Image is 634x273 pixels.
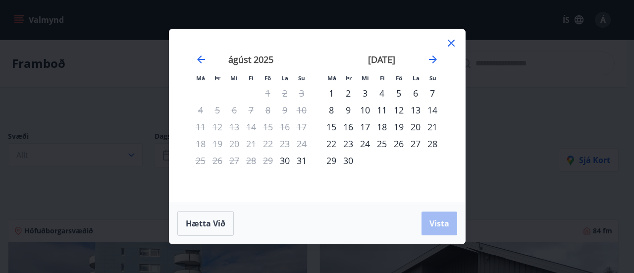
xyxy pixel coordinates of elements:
[293,135,310,152] td: Not available. sunnudagur, 24. ágúst 2025
[390,102,407,118] div: 12
[373,118,390,135] td: Choose fimmtudagur, 18. september 2025 as your check-in date. It’s available.
[226,102,243,118] td: Not available. miðvikudagur, 6. ágúst 2025
[390,85,407,102] td: Choose föstudagur, 5. september 2025 as your check-in date. It’s available.
[323,102,340,118] td: Choose mánudagur, 8. september 2025 as your check-in date. It’s available.
[243,152,260,169] td: Not available. fimmtudagur, 28. ágúst 2025
[323,85,340,102] td: Choose mánudagur, 1. september 2025 as your check-in date. It’s available.
[340,135,357,152] div: 23
[323,118,340,135] td: Choose mánudagur, 15. september 2025 as your check-in date. It’s available.
[209,152,226,169] td: Not available. þriðjudagur, 26. ágúst 2025
[228,54,273,65] strong: ágúst 2025
[327,74,336,82] small: Má
[340,118,357,135] td: Choose þriðjudagur, 16. september 2025 as your check-in date. It’s available.
[323,152,340,169] td: Choose mánudagur, 29. september 2025 as your check-in date. It’s available.
[340,152,357,169] div: 30
[357,135,373,152] td: Choose miðvikudagur, 24. september 2025 as your check-in date. It’s available.
[407,135,424,152] div: 27
[424,118,441,135] div: 21
[407,102,424,118] div: 13
[226,118,243,135] td: Not available. miðvikudagur, 13. ágúst 2025
[396,74,402,82] small: Fö
[276,85,293,102] td: Not available. laugardagur, 2. ágúst 2025
[413,74,420,82] small: La
[340,118,357,135] div: 16
[249,74,254,82] small: Fi
[323,135,340,152] div: 22
[373,118,390,135] div: 18
[407,135,424,152] td: Choose laugardagur, 27. september 2025 as your check-in date. It’s available.
[260,135,276,152] td: Not available. föstudagur, 22. ágúst 2025
[424,135,441,152] div: 28
[293,152,310,169] div: 31
[390,118,407,135] td: Choose föstudagur, 19. september 2025 as your check-in date. It’s available.
[368,54,395,65] strong: [DATE]
[340,85,357,102] td: Choose þriðjudagur, 2. september 2025 as your check-in date. It’s available.
[192,118,209,135] td: Not available. mánudagur, 11. ágúst 2025
[340,102,357,118] div: 9
[293,152,310,169] td: Choose sunnudagur, 31. ágúst 2025 as your check-in date. It’s available.
[243,102,260,118] td: Not available. fimmtudagur, 7. ágúst 2025
[192,135,209,152] td: Not available. mánudagur, 18. ágúst 2025
[390,102,407,118] td: Choose föstudagur, 12. september 2025 as your check-in date. It’s available.
[390,135,407,152] td: Choose föstudagur, 26. september 2025 as your check-in date. It’s available.
[293,85,310,102] td: Not available. sunnudagur, 3. ágúst 2025
[276,152,293,169] div: 30
[186,218,225,229] span: Hætta við
[340,85,357,102] div: 2
[195,54,207,65] div: Move backward to switch to the previous month.
[390,85,407,102] div: 5
[323,152,340,169] div: 29
[424,85,441,102] div: 7
[390,135,407,152] div: 26
[424,102,441,118] div: 14
[281,74,288,82] small: La
[357,85,373,102] td: Choose miðvikudagur, 3. september 2025 as your check-in date. It’s available.
[260,118,276,135] td: Not available. föstudagur, 15. ágúst 2025
[362,74,369,82] small: Mi
[276,102,293,118] td: Not available. laugardagur, 9. ágúst 2025
[192,102,209,118] td: Not available. mánudagur, 4. ágúst 2025
[373,135,390,152] div: 25
[340,152,357,169] td: Choose þriðjudagur, 30. september 2025 as your check-in date. It’s available.
[298,74,305,82] small: Su
[323,135,340,152] td: Choose mánudagur, 22. september 2025 as your check-in date. It’s available.
[226,152,243,169] td: Not available. miðvikudagur, 27. ágúst 2025
[407,85,424,102] td: Choose laugardagur, 6. september 2025 as your check-in date. It’s available.
[276,152,293,169] td: Choose laugardagur, 30. ágúst 2025 as your check-in date. It’s available.
[373,85,390,102] td: Choose fimmtudagur, 4. september 2025 as your check-in date. It’s available.
[192,152,209,169] td: Not available. mánudagur, 25. ágúst 2025
[357,118,373,135] td: Choose miðvikudagur, 17. september 2025 as your check-in date. It’s available.
[209,118,226,135] td: Not available. þriðjudagur, 12. ágúst 2025
[407,118,424,135] div: 20
[260,152,276,169] td: Not available. föstudagur, 29. ágúst 2025
[323,85,340,102] div: 1
[209,135,226,152] td: Not available. þriðjudagur, 19. ágúst 2025
[230,74,238,82] small: Mi
[276,118,293,135] td: Not available. laugardagur, 16. ágúst 2025
[407,102,424,118] td: Choose laugardagur, 13. september 2025 as your check-in date. It’s available.
[357,118,373,135] div: 17
[424,85,441,102] td: Choose sunnudagur, 7. september 2025 as your check-in date. It’s available.
[373,85,390,102] div: 4
[243,135,260,152] td: Not available. fimmtudagur, 21. ágúst 2025
[424,102,441,118] td: Choose sunnudagur, 14. september 2025 as your check-in date. It’s available.
[380,74,385,82] small: Fi
[243,118,260,135] td: Not available. fimmtudagur, 14. ágúst 2025
[293,102,310,118] td: Not available. sunnudagur, 10. ágúst 2025
[264,74,271,82] small: Fö
[357,135,373,152] div: 24
[323,118,340,135] div: 15
[226,135,243,152] td: Not available. miðvikudagur, 20. ágúst 2025
[373,135,390,152] td: Choose fimmtudagur, 25. september 2025 as your check-in date. It’s available.
[177,211,234,236] button: Hætta við
[373,102,390,118] div: 11
[260,102,276,118] td: Not available. föstudagur, 8. ágúst 2025
[209,102,226,118] td: Not available. þriðjudagur, 5. ágúst 2025
[276,135,293,152] td: Not available. laugardagur, 23. ágúst 2025
[357,102,373,118] td: Choose miðvikudagur, 10. september 2025 as your check-in date. It’s available.
[373,102,390,118] td: Choose fimmtudagur, 11. september 2025 as your check-in date. It’s available.
[214,74,220,82] small: Þr
[346,74,352,82] small: Þr
[340,135,357,152] td: Choose þriðjudagur, 23. september 2025 as your check-in date. It’s available.
[407,118,424,135] td: Choose laugardagur, 20. september 2025 as your check-in date. It’s available.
